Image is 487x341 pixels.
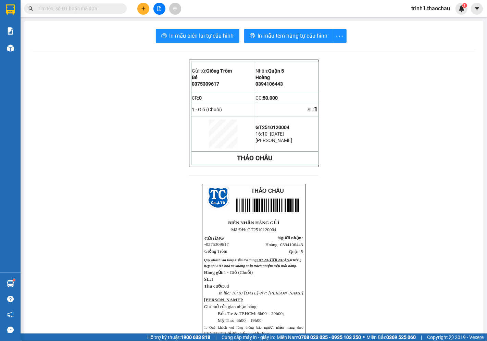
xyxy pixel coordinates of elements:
span: THẢO CHÂU [251,188,284,194]
span: Miền Bắc [366,333,416,341]
span: GT2510120004 [255,125,289,130]
span: Giồng Trôm [19,8,48,14]
strong: THẢO CHÂU [237,154,273,162]
span: ⚪️ [363,336,365,339]
span: search [28,6,33,11]
p: Gửi từ: [192,68,254,74]
span: Thu cước: [204,283,224,289]
strong: 1900 633 818 [181,334,210,340]
input: Tìm tên, số ĐT hoặc mã đơn [38,5,118,12]
strong: Hàng gửi: [204,270,224,275]
span: Quận 5 [268,68,284,74]
span: Bến Tre & TP.HCM: 6h00 – 20h00; [218,311,284,316]
button: more [333,29,347,43]
span: Giồng Trôm [204,249,227,254]
span: 0đ [224,283,229,289]
span: Gửi từ: [204,236,219,241]
span: 1 - Giỏ (Chuối) [3,48,37,54]
span: Giồng Trôm [206,68,232,74]
span: 0394106443 [53,23,84,29]
span: SL: [308,107,314,112]
span: caret-down [474,5,480,12]
span: question-circle [7,296,14,302]
button: plus [137,3,149,15]
span: Mỹ Tho: 6h00 – 19h00 [218,318,262,323]
td: CR: [191,93,255,103]
td: CC: [52,35,102,44]
img: icon-new-feature [459,5,465,12]
span: 1. Quý khách vui lòng thông báo người nhận mang theo CMND/CCCD để đối chiếu khi nhận ha... [204,326,303,335]
span: 1 [463,3,466,8]
img: solution-icon [7,27,14,35]
sup: 1 [462,3,467,8]
button: aim [169,3,181,15]
span: 0394106443 [255,81,283,87]
span: Bé [192,75,198,80]
span: In mẫu biên lai tự cấu hình [170,31,234,40]
span: SL: [90,48,98,54]
button: printerIn mẫu biên lai tự cấu hình [156,29,239,43]
span: 1 [98,47,102,54]
sup: 1 [13,279,15,281]
span: more [333,32,346,40]
td: CR: [2,35,53,44]
span: aim [173,6,177,11]
span: Quận 5 [289,249,303,254]
span: 1 [211,277,214,282]
span: notification [7,311,14,318]
span: 1 [314,105,318,113]
button: printerIn mẫu tem hàng tự cấu hình [244,29,333,43]
strong: [PERSON_NAME]: [204,297,243,302]
span: copyright [449,335,454,340]
span: 16:10 - [255,131,270,137]
span: 1 - Giỏ (Chuối) [224,270,253,275]
td: CC: [255,93,319,103]
span: plus [141,6,146,11]
span: - [259,290,260,295]
span: Mã ĐH: GT2510120004 [231,227,276,232]
span: Quận 5 [67,8,85,14]
button: file-add [153,3,165,15]
span: printer [250,33,255,39]
span: 50.000 [263,95,278,101]
span: file-add [157,6,162,11]
span: 50.000 [61,36,78,42]
span: Người nhận: [278,235,303,240]
p: Nhận: [53,8,102,14]
span: Bé - [204,236,229,247]
p: Nhận: [255,68,318,74]
span: [DATE] [244,290,259,295]
span: Bé [3,15,9,22]
span: In lúc: 16:10 [219,290,243,295]
span: | [215,333,216,341]
span: printer [161,33,167,39]
span: 0 [199,95,202,101]
span: trinh1.thaochau [406,4,455,13]
span: 0375309617 [192,81,219,87]
strong: BIÊN NHẬN HÀNG GỬI [228,220,279,225]
span: [DATE] [270,131,284,137]
span: 0375309617 [206,242,229,247]
span: 0 [11,36,14,42]
span: Hoàng [255,75,270,80]
span: message [7,327,14,333]
span: 0375309617 [3,23,34,29]
img: logo-vxr [6,4,15,15]
strong: 0369 525 060 [386,334,416,340]
span: Giờ mở cửa giao nhận hàng: [204,304,258,309]
p: Gửi từ: [3,8,52,14]
button: caret-down [471,3,483,15]
span: In mẫu tem hàng tự cấu hình [258,31,328,40]
span: 0394106443 [280,242,303,247]
span: Hỗ trợ kỹ thuật: [147,333,210,341]
span: Hoàng - [265,242,303,247]
strong: 0708 023 035 - 0935 103 250 [298,334,361,340]
span: Miền Nam [277,333,361,341]
span: 1 - Giỏ (Chuối) [192,107,222,112]
span: SL: [204,277,211,282]
img: warehouse-icon [7,280,14,287]
span: Quý khách vui lòng kiểm tra đúng trường hợp sai SĐT nhà xe không chịu trách nhiệm nếu... [204,258,301,268]
span: Hoàng [53,15,69,22]
img: warehouse-icon [7,45,14,52]
span: | [421,333,422,341]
